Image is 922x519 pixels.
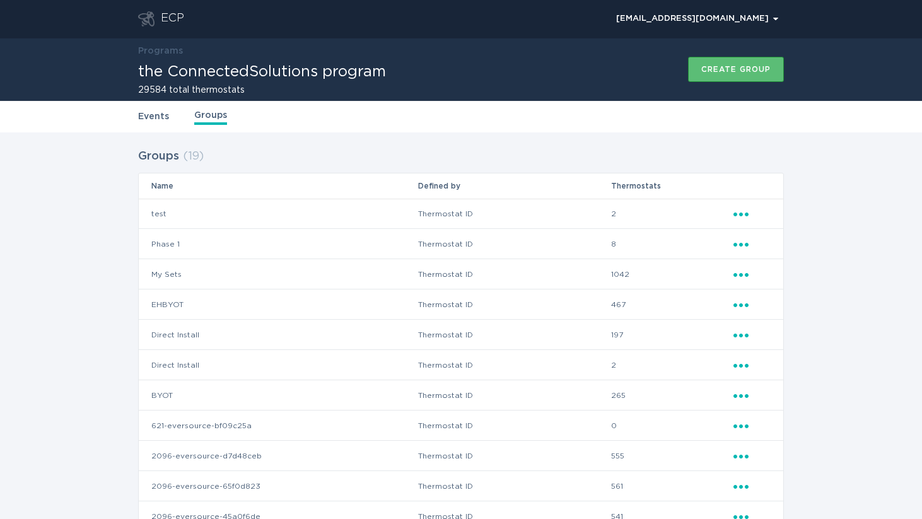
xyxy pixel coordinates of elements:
td: My Sets [139,259,417,289]
a: Programs [138,47,183,55]
div: Create group [701,66,771,73]
td: Thermostat ID [417,380,611,411]
td: 555 [610,441,733,471]
td: Thermostat ID [417,411,611,441]
td: Thermostat ID [417,441,611,471]
div: Popover menu [733,449,771,463]
h1: the ConnectedSolutions program [138,64,386,79]
h2: 29584 total thermostats [138,86,386,95]
td: Thermostat ID [417,199,611,229]
div: ECP [161,11,184,26]
td: 561 [610,471,733,501]
tr: 3352be9e7afb5c262eeee0cf6245a445fdac5348 [139,229,783,259]
tr: 4dc6eedbae1f696e355d798335e72cccbd71e797 [139,380,783,411]
td: Thermostat ID [417,471,611,501]
td: Direct Install [139,350,417,380]
td: Direct Install [139,320,417,350]
td: Thermostat ID [417,350,611,380]
td: 621-eversource-bf09c25a [139,411,417,441]
div: Popover menu [733,328,771,342]
tr: fa5c6b6340b3662d92808f019f0ea663c475f56a [139,320,783,350]
span: ( 19 ) [183,151,204,162]
td: BYOT [139,380,417,411]
button: Create group [688,57,784,82]
tr: ce83bc152e65847de40a5f36b090639342ccff85 [139,350,783,380]
td: Phase 1 [139,229,417,259]
a: Groups [194,108,227,125]
div: Popover menu [733,388,771,402]
button: Open user account details [610,9,784,28]
button: Go to dashboard [138,11,155,26]
td: 467 [610,289,733,320]
div: Popover menu [733,237,771,251]
td: 2096-eversource-d7d48ceb [139,441,417,471]
div: Popover menu [733,207,771,221]
td: 2 [610,199,733,229]
a: Events [138,110,169,124]
tr: 363f3e493ae442459630f7e70a5c6879 [139,471,783,501]
td: Thermostat ID [417,259,611,289]
div: Popover menu [733,419,771,433]
td: 0 [610,411,733,441]
tr: 83a80d2aa40ff02e17ab2e689c146accaae1028e [139,199,783,229]
td: 265 [610,380,733,411]
div: Popover menu [610,9,784,28]
div: Popover menu [733,358,771,372]
tr: Table Headers [139,173,783,199]
td: Thermostat ID [417,320,611,350]
tr: 539a500de5a6bb2f718d3d5aea4e68e0b2702017 [139,259,783,289]
td: 1042 [610,259,733,289]
tr: 6f395dcdebc3496c94cace9966a2ede1 [139,441,783,471]
div: [EMAIL_ADDRESS][DOMAIN_NAME] [616,15,778,23]
td: 197 [610,320,733,350]
td: 2096-eversource-65f0d823 [139,471,417,501]
th: Thermostats [610,173,733,199]
div: Popover menu [733,479,771,493]
td: EHBYOT [139,289,417,320]
td: test [139,199,417,229]
div: Popover menu [733,267,771,281]
td: 8 [610,229,733,259]
h2: Groups [138,145,179,168]
th: Defined by [417,173,611,199]
tr: 8014d41e729fa6869a1ef347aca32d804d7ffbbe [139,289,783,320]
div: Popover menu [733,298,771,312]
th: Name [139,173,417,199]
tr: e65d5277dfa84b9f887dc94e350d0fa5 [139,411,783,441]
td: Thermostat ID [417,229,611,259]
td: Thermostat ID [417,289,611,320]
td: 2 [610,350,733,380]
